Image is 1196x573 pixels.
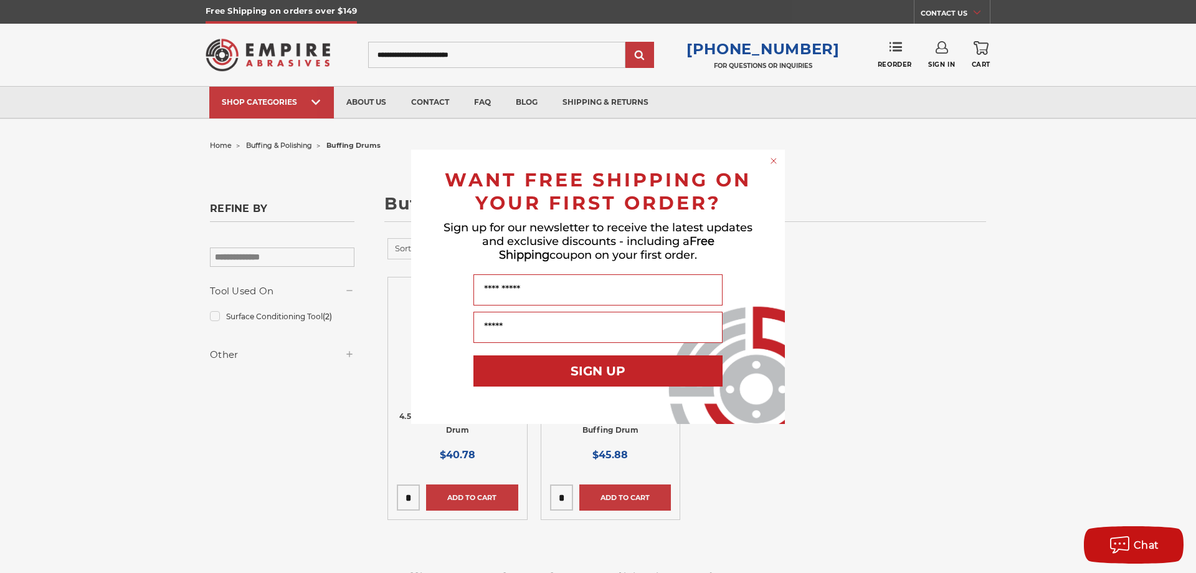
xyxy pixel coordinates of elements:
span: Chat [1134,539,1159,551]
span: WANT FREE SHIPPING ON YOUR FIRST ORDER? [445,168,751,214]
button: Chat [1084,526,1184,564]
button: SIGN UP [473,355,723,387]
span: Free Shipping [499,234,714,262]
button: Close dialog [767,155,780,167]
span: Sign up for our newsletter to receive the latest updates and exclusive discounts - including a co... [444,221,752,262]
